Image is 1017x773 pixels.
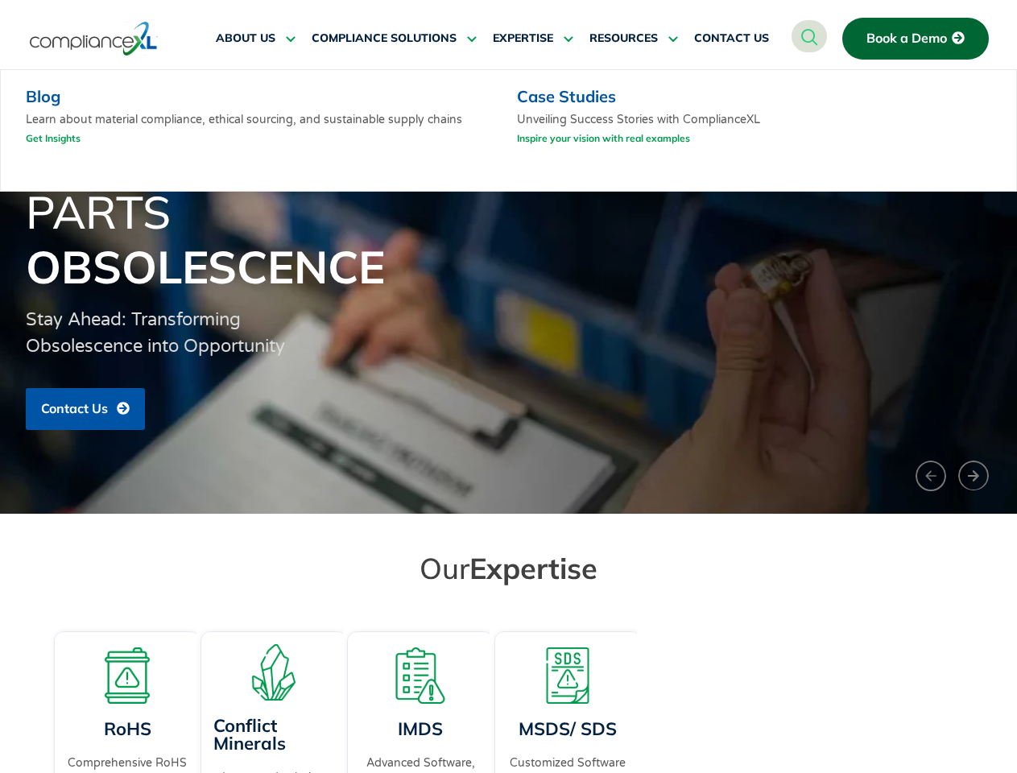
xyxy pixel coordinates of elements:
[216,19,296,58] a: ABOUT US
[246,644,302,701] img: A representation of minerals
[312,31,457,46] span: COMPLIANCE SOLUTIONS
[213,714,286,754] a: Conflict Minerals
[216,31,275,46] span: ABOUT US
[26,184,992,294] h1: Parts
[58,550,960,586] h2: Our
[540,647,596,704] img: A warning board with SDS displaying
[589,19,678,58] a: RESOURCES
[392,647,449,704] img: A list board with a warning
[694,31,769,46] span: CONTACT US
[398,717,443,740] a: IMDS
[41,402,108,416] span: Contact Us
[866,31,947,46] span: Book a Demo
[26,128,81,148] a: Get Insights
[26,388,145,430] a: Contact Us
[26,86,60,106] a: Blog
[517,86,616,106] a: Case Studies
[694,19,769,58] a: CONTACT US
[517,112,760,153] p: Unveiling Success Stories with ComplianceXL
[26,238,385,295] span: Obsolescence
[519,717,617,740] a: MSDS/ SDS
[589,31,658,46] span: RESOURCES
[842,18,989,60] a: Book a Demo
[792,20,827,52] a: navsearch-button
[469,550,597,586] span: Expertise
[493,31,553,46] span: EXPERTISE
[103,717,151,740] a: RoHS
[99,647,155,704] img: A board with a warning sign
[30,20,158,57] img: logo-one.svg
[312,19,477,58] a: COMPLIANCE SOLUTIONS
[26,112,494,153] p: Learn about material compliance, ethical sourcing, and sustainable supply chains
[517,128,690,148] a: Inspire your vision with real examples
[26,307,296,360] div: Stay Ahead: Transforming Obsolescence into Opportunity
[493,19,573,58] a: EXPERTISE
